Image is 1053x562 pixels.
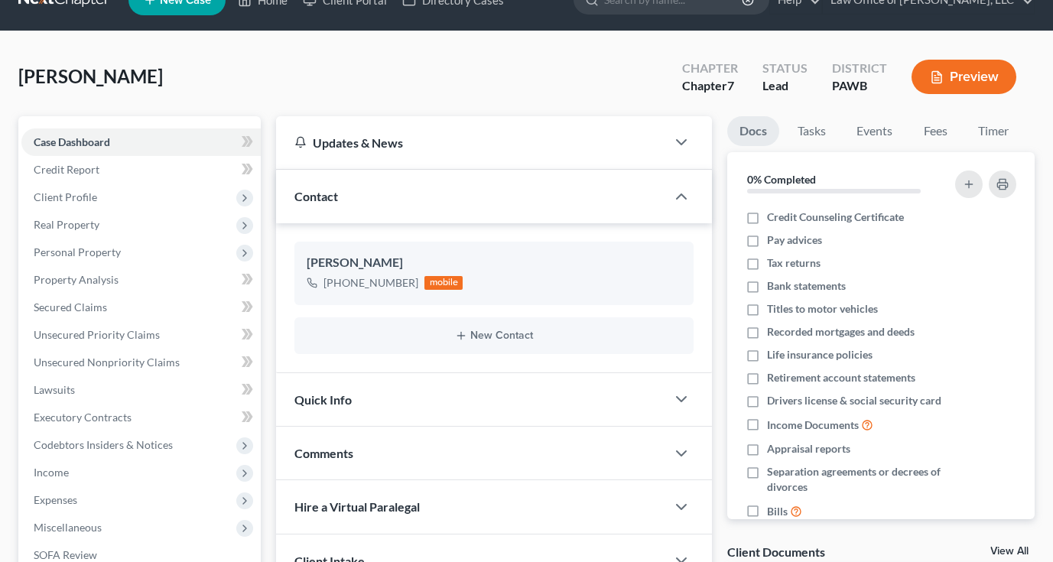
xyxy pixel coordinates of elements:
div: [PERSON_NAME] [307,254,681,272]
span: Quick Info [294,392,352,407]
a: Credit Report [21,156,261,184]
span: Credit Counseling Certificate [767,210,904,225]
span: Hire a Virtual Paralegal [294,499,420,514]
div: Lead [762,77,808,95]
span: Drivers license & social security card [767,393,941,408]
div: District [832,60,887,77]
span: Lawsuits [34,383,75,396]
span: Pay advices [767,232,822,248]
span: Retirement account statements [767,370,915,385]
div: mobile [424,276,463,290]
span: Life insurance policies [767,347,873,362]
span: Unsecured Priority Claims [34,328,160,341]
a: View All [990,546,1029,557]
span: Titles to motor vehicles [767,301,878,317]
span: Income Documents [767,417,859,433]
a: Lawsuits [21,376,261,404]
span: Comments [294,446,353,460]
span: Unsecured Nonpriority Claims [34,356,180,369]
button: Preview [912,60,1016,94]
span: Bank statements [767,278,846,294]
div: Chapter [682,77,738,95]
span: Miscellaneous [34,521,102,534]
a: Unsecured Nonpriority Claims [21,349,261,376]
a: Timer [966,116,1021,146]
strong: 0% Completed [747,173,816,186]
button: New Contact [307,330,681,342]
a: Docs [727,116,779,146]
a: Fees [911,116,960,146]
a: Property Analysis [21,266,261,294]
span: Secured Claims [34,300,107,313]
span: Expenses [34,493,77,506]
span: Client Profile [34,190,97,203]
span: Bills [767,504,788,519]
span: Personal Property [34,245,121,258]
div: Chapter [682,60,738,77]
a: Tasks [785,116,838,146]
a: Case Dashboard [21,128,261,156]
div: Updates & News [294,135,648,151]
a: Events [844,116,905,146]
div: Status [762,60,808,77]
div: PAWB [832,77,887,95]
span: Contact [294,189,338,203]
span: SOFA Review [34,548,97,561]
span: Income [34,466,69,479]
span: Credit Report [34,163,99,176]
span: Codebtors Insiders & Notices [34,438,173,451]
span: Case Dashboard [34,135,110,148]
div: Client Documents [727,544,825,560]
span: Real Property [34,218,99,231]
span: Property Analysis [34,273,119,286]
a: Unsecured Priority Claims [21,321,261,349]
a: Executory Contracts [21,404,261,431]
div: [PHONE_NUMBER] [323,275,418,291]
span: [PERSON_NAME] [18,65,163,87]
span: Tax returns [767,255,821,271]
span: Appraisal reports [767,441,850,456]
span: Recorded mortgages and deeds [767,324,915,339]
span: Executory Contracts [34,411,132,424]
a: Secured Claims [21,294,261,321]
span: 7 [727,78,734,93]
span: Separation agreements or decrees of divorces [767,464,944,495]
